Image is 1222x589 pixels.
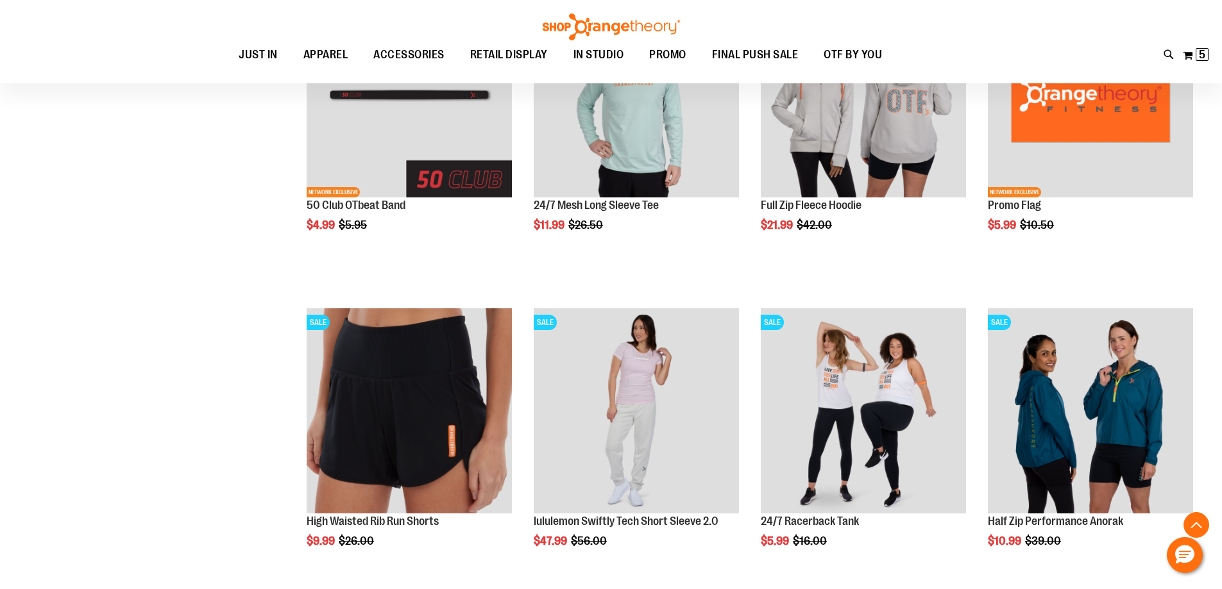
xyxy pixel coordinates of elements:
[307,315,330,330] span: SALE
[811,40,895,70] a: OTF BY YOU
[307,515,439,527] a: High Waisted Rib Run Shorts
[761,308,966,515] a: 24/7 Racerback TankSALE
[761,535,791,547] span: $5.99
[649,40,686,69] span: PROMO
[988,308,1193,513] img: Half Zip Performance Anorak
[1020,219,1056,231] span: $10.50
[470,40,548,69] span: RETAIL DISPLAY
[636,40,699,70] a: PROMO
[1025,535,1063,547] span: $39.00
[307,308,512,513] img: High Waisted Rib Run Shorts
[534,515,718,527] a: lululemon Swiftly Tech Short Sleeve 2.0
[307,535,337,547] span: $9.99
[988,535,1023,547] span: $10.99
[373,40,445,69] span: ACCESSORIES
[1167,537,1203,573] button: Hello, have a question? Let’s chat.
[793,535,829,547] span: $16.00
[534,219,566,231] span: $11.99
[303,40,348,69] span: APPAREL
[761,199,861,212] a: Full Zip Fleece Hoodie
[291,40,361,70] a: APPAREL
[226,40,291,70] a: JUST IN
[699,40,811,69] a: FINAL PUSH SALE
[571,535,609,547] span: $56.00
[239,40,278,69] span: JUST IN
[534,308,739,515] a: lululemon Swiftly Tech Short Sleeve 2.0SALE
[361,40,457,70] a: ACCESSORIES
[534,315,557,330] span: SALE
[541,13,682,40] img: Shop Orangetheory
[307,199,405,212] a: 50 Club OTbeat Band
[988,219,1018,231] span: $5.99
[561,40,637,70] a: IN STUDIO
[339,535,376,547] span: $26.00
[339,219,369,231] span: $5.95
[534,199,659,212] a: 24/7 Mesh Long Sleeve Tee
[534,535,569,547] span: $47.99
[568,219,605,231] span: $26.50
[761,219,795,231] span: $21.99
[988,187,1041,197] span: NETWORK EXCLUSIVE
[307,187,360,197] span: NETWORK EXCLUSIVE
[300,302,518,580] div: product
[527,302,745,580] div: product
[573,40,624,69] span: IN STUDIO
[534,308,739,513] img: lululemon Swiftly Tech Short Sleeve 2.0
[307,219,337,231] span: $4.99
[761,515,859,527] a: 24/7 Racerback Tank
[988,199,1041,212] a: Promo Flag
[1184,512,1209,538] button: Back To Top
[988,315,1011,330] span: SALE
[981,302,1200,580] div: product
[457,40,561,70] a: RETAIL DISPLAY
[761,315,784,330] span: SALE
[754,302,972,580] div: product
[988,515,1123,527] a: Half Zip Performance Anorak
[1199,48,1205,61] span: 5
[797,219,834,231] span: $42.00
[712,40,799,69] span: FINAL PUSH SALE
[824,40,882,69] span: OTF BY YOU
[761,308,966,513] img: 24/7 Racerback Tank
[988,308,1193,515] a: Half Zip Performance AnorakSALE
[307,308,512,515] a: High Waisted Rib Run ShortsSALE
